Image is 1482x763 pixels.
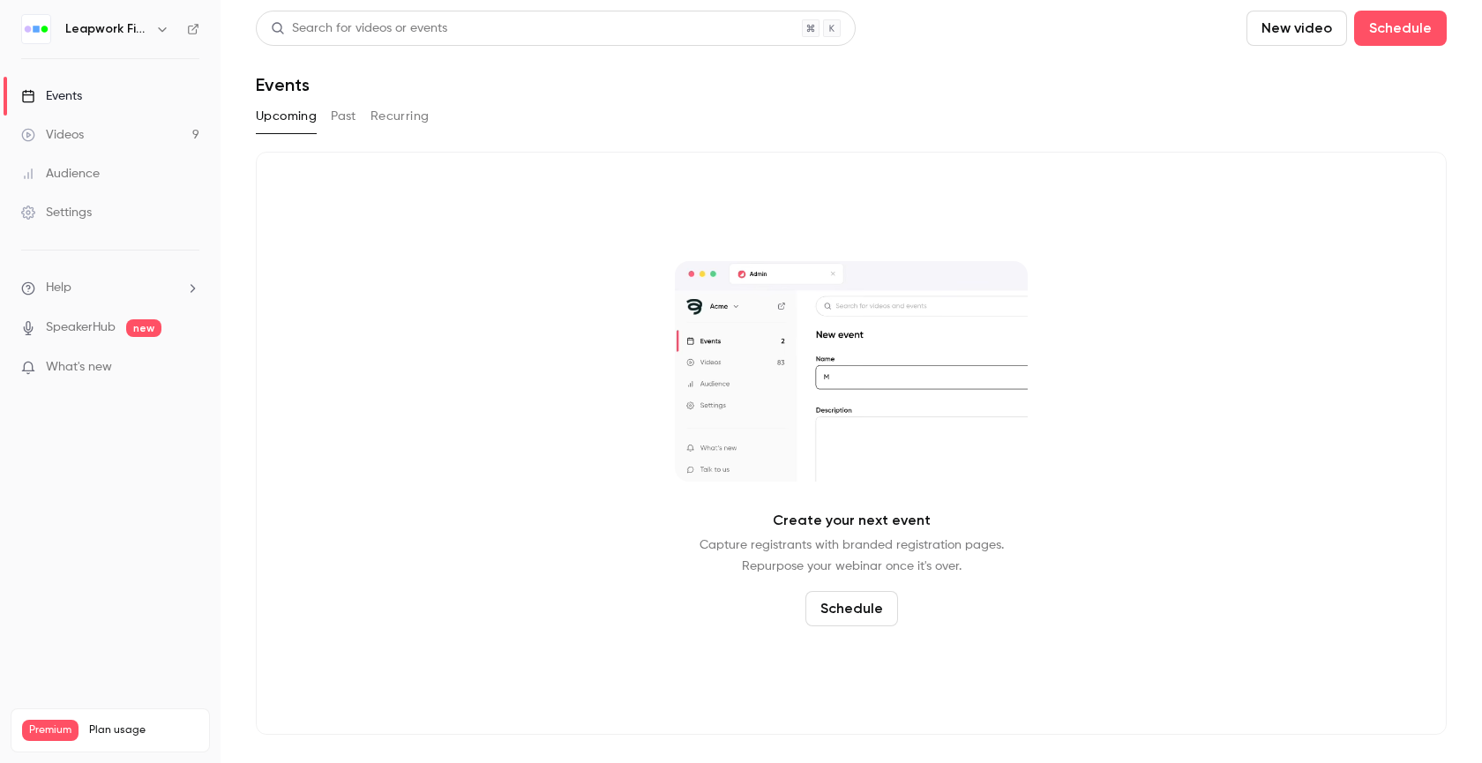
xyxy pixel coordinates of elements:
button: Schedule [805,591,898,626]
h6: Leapwork Field [65,20,148,38]
div: Search for videos or events [271,19,447,38]
span: new [126,319,161,337]
img: Leapwork Field [22,15,50,43]
div: Events [21,87,82,105]
div: Settings [21,204,92,221]
button: Schedule [1354,11,1447,46]
span: What's new [46,358,112,377]
span: Help [46,279,71,297]
p: Capture registrants with branded registration pages. Repurpose your webinar once it's over. [700,535,1004,577]
iframe: Noticeable Trigger [178,360,199,376]
button: Past [331,102,356,131]
button: New video [1246,11,1347,46]
a: SpeakerHub [46,318,116,337]
h1: Events [256,74,310,95]
div: Audience [21,165,100,183]
div: Videos [21,126,84,144]
button: Recurring [370,102,430,131]
li: help-dropdown-opener [21,279,199,297]
span: Premium [22,720,79,741]
p: Create your next event [773,510,931,531]
span: Plan usage [89,723,198,737]
button: Upcoming [256,102,317,131]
